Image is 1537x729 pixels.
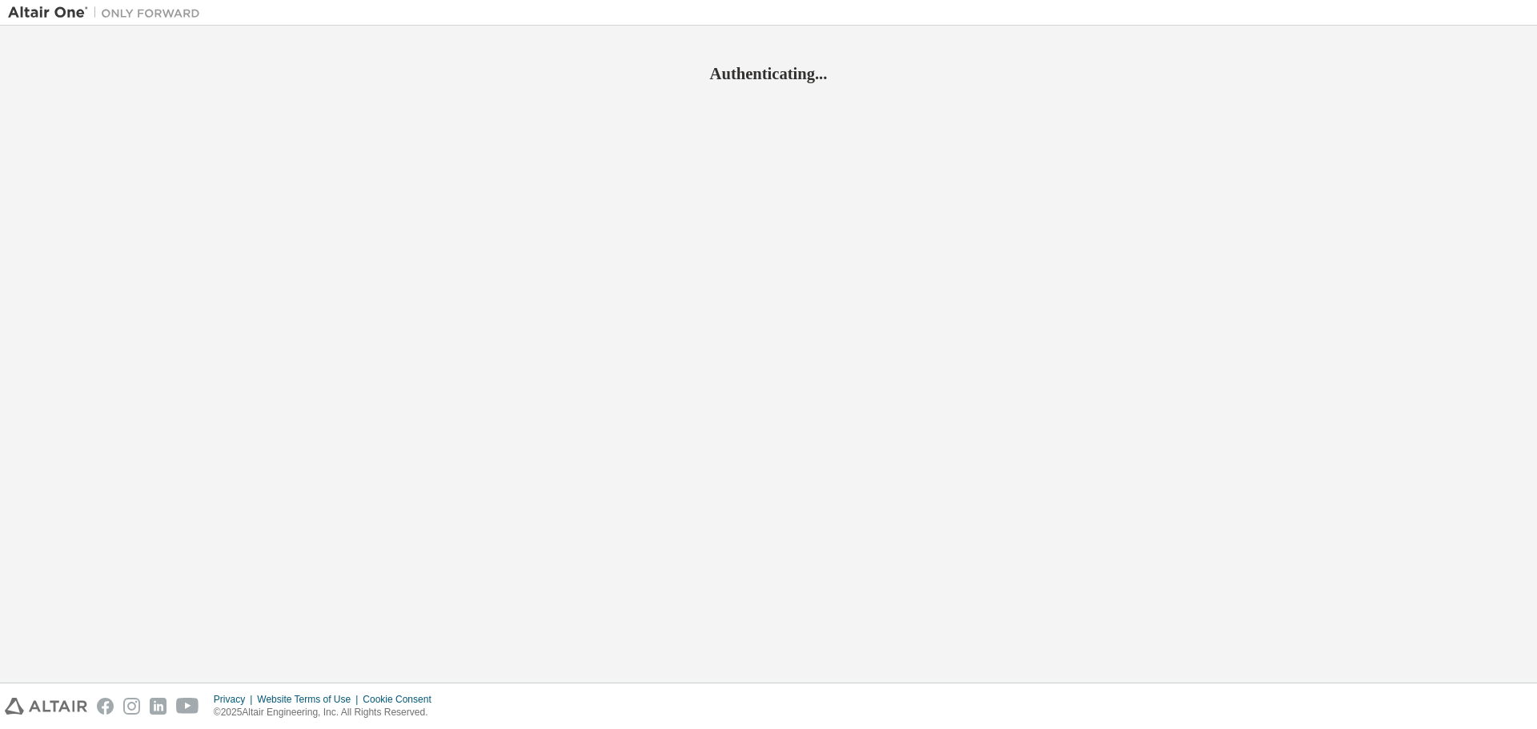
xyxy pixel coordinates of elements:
img: altair_logo.svg [5,698,87,715]
img: instagram.svg [123,698,140,715]
img: facebook.svg [97,698,114,715]
img: Altair One [8,5,208,21]
div: Cookie Consent [363,693,440,706]
img: youtube.svg [176,698,199,715]
img: linkedin.svg [150,698,167,715]
p: © 2025 Altair Engineering, Inc. All Rights Reserved. [214,706,441,719]
div: Website Terms of Use [257,693,363,706]
div: Privacy [214,693,257,706]
h2: Authenticating... [8,63,1529,84]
